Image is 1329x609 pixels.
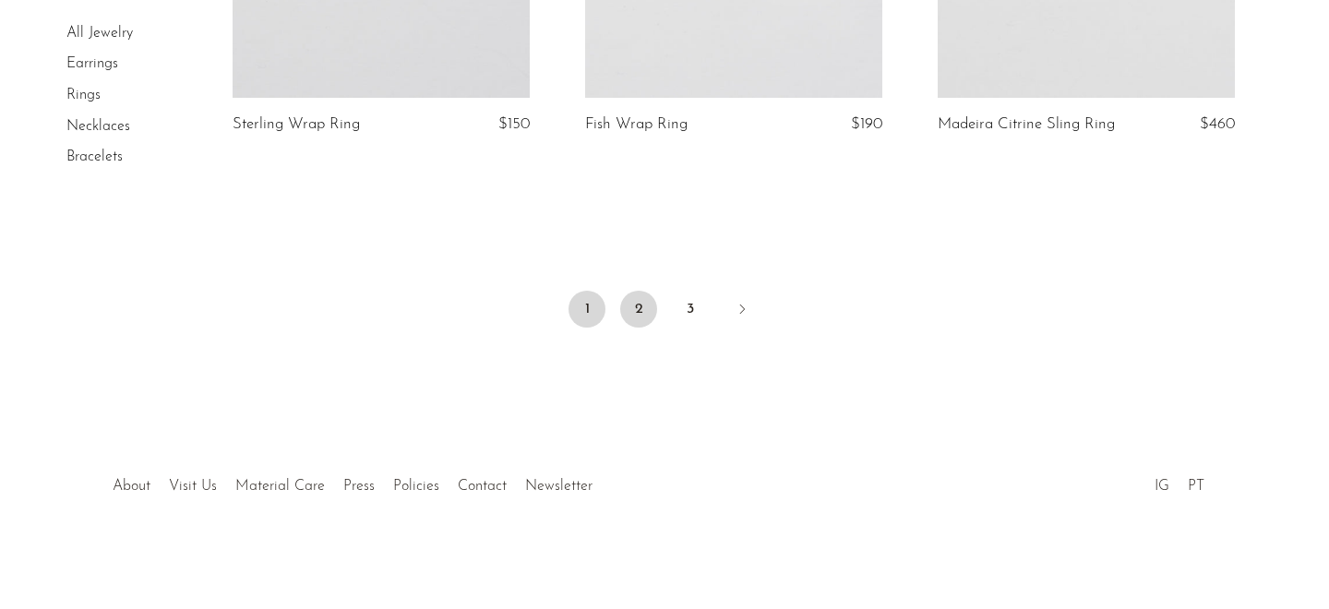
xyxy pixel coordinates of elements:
a: Visit Us [169,479,217,494]
a: PT [1188,479,1204,494]
a: 3 [672,291,709,328]
a: Material Care [235,479,325,494]
a: Contact [458,479,507,494]
a: All Jewelry [66,26,133,41]
a: Earrings [66,57,118,72]
a: Fish Wrap Ring [585,116,688,133]
span: $460 [1200,116,1235,132]
a: Policies [393,479,439,494]
a: Bracelets [66,149,123,164]
span: $150 [498,116,530,132]
a: Necklaces [66,119,130,134]
a: IG [1155,479,1169,494]
a: Madeira Citrine Sling Ring [938,116,1115,133]
ul: Quick links [103,464,602,499]
ul: Social Medias [1145,464,1214,499]
a: Press [343,479,375,494]
a: About [113,479,150,494]
a: Rings [66,88,101,102]
a: Next [724,291,760,331]
a: 2 [620,291,657,328]
span: 1 [569,291,605,328]
a: Sterling Wrap Ring [233,116,360,133]
span: $190 [851,116,882,132]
